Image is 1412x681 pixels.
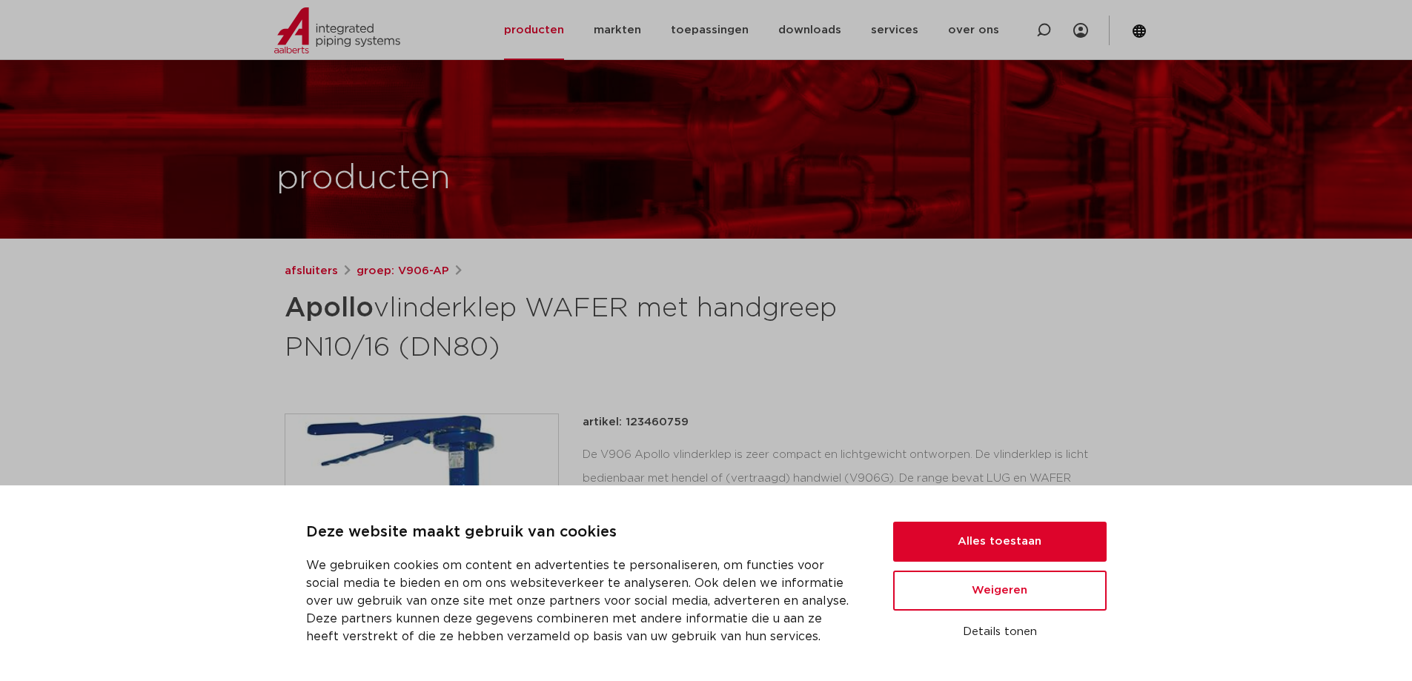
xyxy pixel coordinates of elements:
[306,557,858,645] p: We gebruiken cookies om content en advertenties te personaliseren, om functies voor social media ...
[285,295,374,322] strong: Apollo
[893,571,1107,611] button: Weigeren
[583,443,1128,591] div: De V906 Apollo vlinderklep is zeer compact en lichtgewicht ontworpen. De vlinderklep is licht bed...
[285,262,338,280] a: afsluiters
[583,413,689,431] p: artikel: 123460759
[893,522,1107,562] button: Alles toestaan
[285,286,841,366] h1: vlinderklep WAFER met handgreep PN10/16 (DN80)
[893,619,1107,645] button: Details tonen
[357,262,449,280] a: groep: V906-AP
[306,521,858,545] p: Deze website maakt gebruik van cookies
[276,155,451,202] h1: producten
